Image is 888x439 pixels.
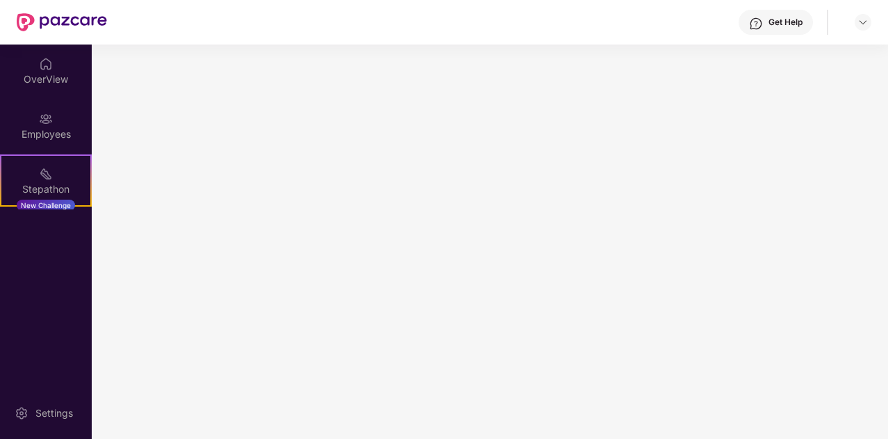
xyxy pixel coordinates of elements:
[39,167,53,181] img: svg+xml;base64,PHN2ZyB4bWxucz0iaHR0cDovL3d3dy53My5vcmcvMjAwMC9zdmciIHdpZHRoPSIyMSIgaGVpZ2h0PSIyMC...
[31,406,77,420] div: Settings
[39,57,53,71] img: svg+xml;base64,PHN2ZyBpZD0iSG9tZSIgeG1sbnM9Imh0dHA6Ly93d3cudzMub3JnLzIwMDAvc3ZnIiB3aWR0aD0iMjAiIG...
[749,17,763,31] img: svg+xml;base64,PHN2ZyBpZD0iSGVscC0zMngzMiIgeG1sbnM9Imh0dHA6Ly93d3cudzMub3JnLzIwMDAvc3ZnIiB3aWR0aD...
[15,406,28,420] img: svg+xml;base64,PHN2ZyBpZD0iU2V0dGluZy0yMHgyMCIgeG1sbnM9Imh0dHA6Ly93d3cudzMub3JnLzIwMDAvc3ZnIiB3aW...
[17,13,107,31] img: New Pazcare Logo
[1,182,90,196] div: Stepathon
[857,17,869,28] img: svg+xml;base64,PHN2ZyBpZD0iRHJvcGRvd24tMzJ4MzIiIHhtbG5zPSJodHRwOi8vd3d3LnczLm9yZy8yMDAwL3N2ZyIgd2...
[768,17,803,28] div: Get Help
[39,112,53,126] img: svg+xml;base64,PHN2ZyBpZD0iRW1wbG95ZWVzIiB4bWxucz0iaHR0cDovL3d3dy53My5vcmcvMjAwMC9zdmciIHdpZHRoPS...
[17,200,75,211] div: New Challenge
